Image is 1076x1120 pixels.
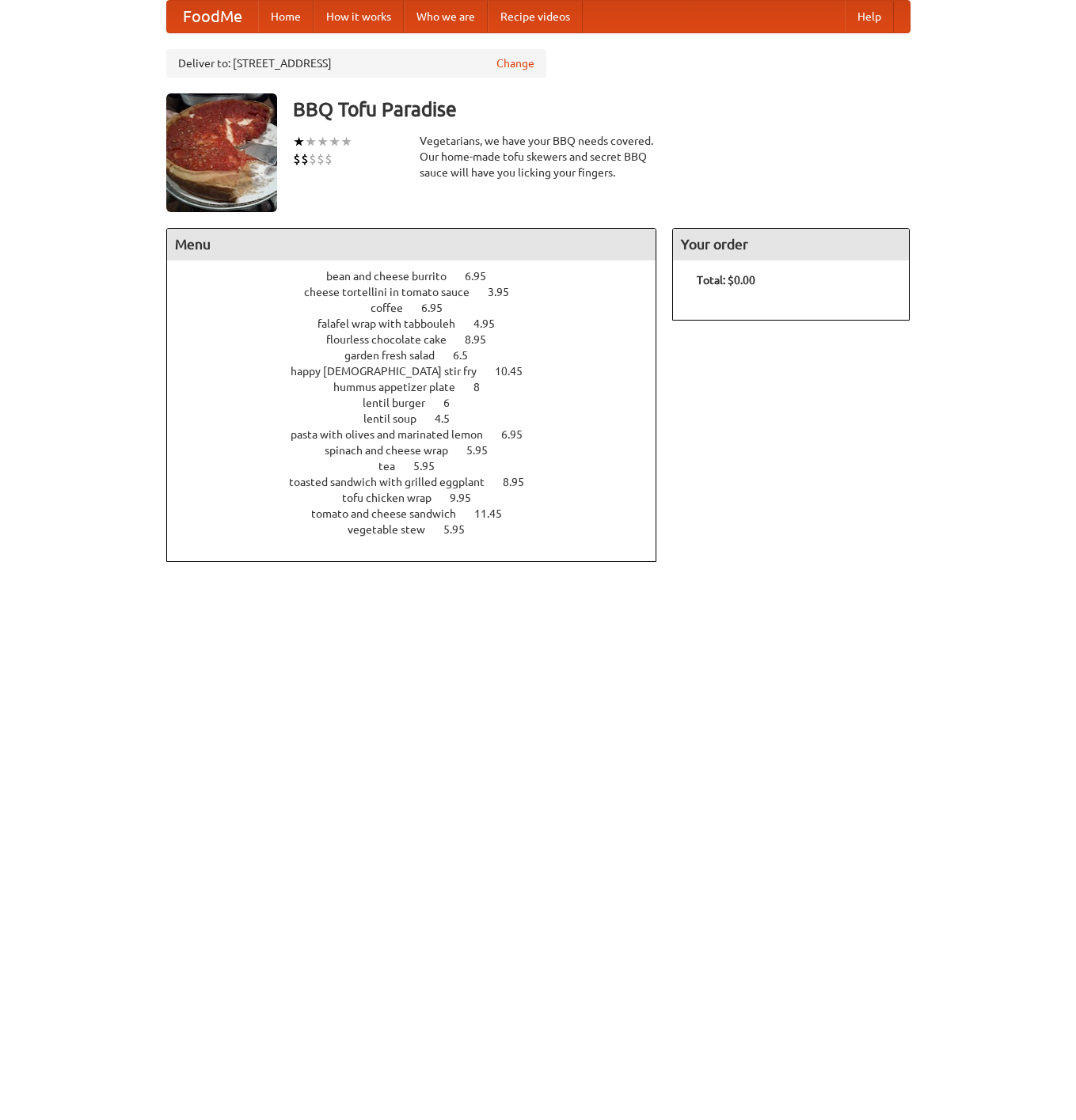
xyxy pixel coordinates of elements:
[363,412,432,425] span: lentil soup
[293,133,305,150] li: ★
[325,444,517,457] a: spinach and cheese wrap 5.95
[317,317,471,330] span: falafel wrap with tabbouleh
[304,286,538,298] a: cheese tortellini in tomato sauce 3.95
[845,1,894,32] a: Help
[474,507,518,520] span: 11.45
[348,523,494,536] a: vegetable stew 5.95
[473,381,496,393] span: 8
[326,333,462,346] span: flourless chocolate cake
[326,270,515,283] a: bean and cheese burrito 6.95
[289,476,553,488] a: toasted sandwich with grilled eggplant 8.95
[326,270,462,283] span: bean and cheese burrito
[450,492,487,504] span: 9.95
[291,428,552,441] a: pasta with olives and marinated lemon 6.95
[443,523,481,536] span: 5.95
[371,302,472,314] a: coffee 6.95
[363,412,479,425] a: lentil soup 4.5
[465,270,502,283] span: 6.95
[317,150,325,168] li: $
[329,133,340,150] li: ★
[301,150,309,168] li: $
[166,49,546,78] div: Deliver to: [STREET_ADDRESS]
[673,229,909,260] h4: Your order
[311,507,531,520] a: tomato and cheese sandwich 11.45
[453,349,484,362] span: 6.5
[325,150,333,168] li: $
[291,365,552,378] a: happy [DEMOGRAPHIC_DATA] stir fry 10.45
[342,492,500,504] a: tofu chicken wrap 9.95
[326,333,515,346] a: flourless chocolate cake 8.95
[378,460,464,473] a: tea 5.95
[466,444,504,457] span: 5.95
[293,150,301,168] li: $
[304,286,485,298] span: cheese tortellini in tomato sauce
[258,1,314,32] a: Home
[404,1,488,32] a: Who we are
[291,428,499,441] span: pasta with olives and marinated lemon
[488,286,525,298] span: 3.95
[333,381,509,393] a: hummus appetizer plate 8
[291,365,492,378] span: happy [DEMOGRAPHIC_DATA] stir fry
[166,93,277,212] img: angular.jpg
[167,229,656,260] h4: Menu
[503,476,540,488] span: 8.95
[501,428,538,441] span: 6.95
[443,397,466,409] span: 6
[378,460,411,473] span: tea
[697,274,755,287] b: Total: $0.00
[325,444,464,457] span: spinach and cheese wrap
[496,55,534,71] a: Change
[309,150,317,168] li: $
[435,412,466,425] span: 4.5
[473,317,511,330] span: 4.95
[465,333,502,346] span: 8.95
[413,460,451,473] span: 5.95
[421,302,458,314] span: 6.95
[167,1,258,32] a: FoodMe
[333,381,471,393] span: hummus appetizer plate
[344,349,451,362] span: garden fresh salad
[488,1,583,32] a: Recipe videos
[314,1,404,32] a: How it works
[363,397,479,409] a: lentil burger 6
[311,507,472,520] span: tomato and cheese sandwich
[420,133,657,180] div: Vegetarians, we have your BBQ needs covered. Our home-made tofu skewers and secret BBQ sauce will...
[342,492,447,504] span: tofu chicken wrap
[305,133,317,150] li: ★
[495,365,538,378] span: 10.45
[289,476,500,488] span: toasted sandwich with grilled eggplant
[363,397,441,409] span: lentil burger
[317,317,524,330] a: falafel wrap with tabbouleh 4.95
[371,302,419,314] span: coffee
[344,349,497,362] a: garden fresh salad 6.5
[317,133,329,150] li: ★
[293,93,911,125] h3: BBQ Tofu Paradise
[340,133,352,150] li: ★
[348,523,441,536] span: vegetable stew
